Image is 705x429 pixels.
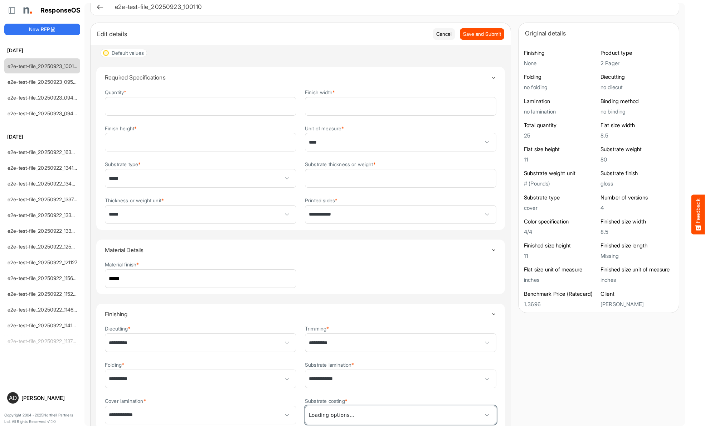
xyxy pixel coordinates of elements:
[524,180,597,187] h5: # (Pounds)
[305,362,354,367] label: Substrate lamination
[40,7,81,14] h1: ResponseOS
[112,50,144,56] div: Default values
[8,149,80,155] a: e2e-test-file_20250922_163414
[601,122,674,129] h6: Flat size width
[105,162,141,167] label: Substrate type
[8,180,82,187] a: e2e-test-file_20250922_134044
[601,301,674,307] h5: [PERSON_NAME]
[601,229,674,235] h5: 8.5
[9,395,17,401] span: AD
[4,412,80,425] p: Copyright 2004 - 2025 Northell Partners Ltd. All Rights Reserved. v 1.1.0
[601,205,674,211] h5: 4
[8,63,79,69] a: e2e-test-file_20250923_100110
[20,3,34,18] img: Northell
[601,109,674,115] h5: no binding
[524,146,597,153] h6: Flat size height
[601,253,674,259] h5: Missing
[524,205,597,211] h5: cover
[524,242,597,249] h6: Finished size height
[105,240,496,260] summary: Toggle content
[8,259,78,265] a: e2e-test-file_20250922_121127
[601,242,674,249] h6: Finished size length
[524,229,597,235] h5: 4/4
[524,122,597,129] h6: Total quantity
[105,247,491,253] h4: Material Details
[8,228,79,234] a: e2e-test-file_20250922_133214
[524,218,597,225] h6: Color specification
[305,326,329,331] label: Trimming
[601,84,674,90] h5: no diecut
[524,290,597,298] h6: Benchmark Price (Ratecard)
[691,195,705,235] button: Feedback
[601,73,674,81] h6: Diecutting
[305,126,344,131] label: Unit of measure
[524,98,597,105] h6: Lamination
[601,290,674,298] h6: Client
[601,146,674,153] h6: Substrate weight
[105,311,491,317] h4: Finishing
[524,170,597,177] h6: Substrate weight unit
[8,291,78,297] a: e2e-test-file_20250922_115221
[8,275,78,281] a: e2e-test-file_20250922_115612
[601,156,674,163] h5: 80
[8,110,81,116] a: e2e-test-file_20250923_094821
[463,30,501,38] span: Save and Submit
[305,398,347,404] label: Substrate coating
[433,28,455,40] button: Cancel
[601,180,674,187] h5: gloss
[8,79,82,85] a: e2e-test-file_20250923_095507
[305,198,337,203] label: Printed sides
[601,266,674,273] h6: Finished size unit of measure
[525,28,672,38] div: Original details
[105,90,126,95] label: Quantity
[524,301,597,307] h5: 1.3696
[4,47,80,54] h6: [DATE]
[601,277,674,283] h5: inches
[305,162,376,167] label: Substrate thickness or weight
[524,60,597,66] h5: None
[8,244,81,250] a: e2e-test-file_20250922_125530
[460,28,504,40] button: Save and Submit Progress
[105,74,491,81] h4: Required Specifications
[8,165,79,171] a: e2e-test-file_20250922_134123
[8,196,80,202] a: e2e-test-file_20250922_133735
[115,4,667,10] h6: e2e-test-file_20250923_100110
[524,266,597,273] h6: Flat size unit of measure
[524,49,597,57] h6: Finishing
[105,198,164,203] label: Thickness or weight unit
[8,212,81,218] a: e2e-test-file_20250922_133449
[524,194,597,201] h6: Substrate type
[601,60,674,66] h5: 2 Pager
[105,126,137,131] label: Finish height
[21,395,77,401] div: [PERSON_NAME]
[601,98,674,105] h6: Binding method
[105,326,131,331] label: Diecutting
[524,253,597,259] h5: 11
[8,322,78,328] a: e2e-test-file_20250922_114138
[601,170,674,177] h6: Substrate finish
[305,90,335,95] label: Finish width
[8,95,83,101] a: e2e-test-file_20250923_094940
[105,362,124,367] label: Folding
[524,73,597,81] h6: Folding
[601,132,674,139] h5: 8.5
[524,277,597,283] h5: inches
[4,24,80,35] button: New RFP
[8,307,79,313] a: e2e-test-file_20250922_114626
[4,133,80,141] h6: [DATE]
[524,132,597,139] h5: 25
[524,156,597,163] h5: 11
[105,67,496,88] summary: Toggle content
[97,29,428,39] div: Edit details
[105,262,139,267] label: Material finish
[601,49,674,57] h6: Product type
[524,84,597,90] h5: no folding
[105,398,146,404] label: Cover lamination
[524,109,597,115] h5: no lamination
[601,194,674,201] h6: Number of versions
[105,304,496,324] summary: Toggle content
[601,218,674,225] h6: Finished size width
